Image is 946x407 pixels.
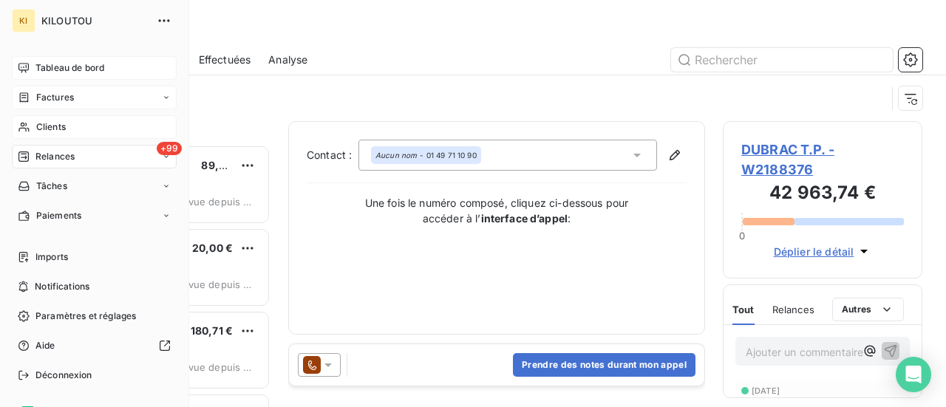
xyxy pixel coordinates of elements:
span: Tâches [36,179,67,193]
span: Effectuées [199,52,251,67]
button: Déplier le détail [769,243,877,260]
span: Clients [36,120,66,134]
span: Factures [36,91,74,104]
span: Déconnexion [35,369,92,382]
span: Paiements [36,209,81,222]
span: Paramètres et réglages [35,309,136,323]
span: Analyse [268,52,307,67]
p: Une fois le numéro composé, cliquez ci-dessous pour accéder à l’ : [349,195,644,226]
span: KILOUTOU [41,15,148,27]
label: Contact : [307,148,358,163]
div: Open Intercom Messenger [896,357,931,392]
h3: 42 963,74 € [741,179,904,209]
span: DUBRAC T.P. - W2188376 [741,140,904,179]
span: Aide [35,339,55,352]
strong: interface d’appel [481,212,568,225]
button: Prendre des notes durant mon appel [513,353,695,377]
span: 0 [739,230,745,242]
button: Autres [832,298,904,321]
span: prévue depuis 3162 jours [172,196,256,208]
div: - 01 49 71 10 90 [375,150,477,160]
span: Tout [732,304,755,315]
span: Relances [35,150,75,163]
span: Notifications [35,280,89,293]
span: Déplier le détail [774,244,854,259]
span: 5 180,71 € [182,324,234,337]
div: KI [12,9,35,33]
span: 89,86 € [201,159,242,171]
input: Rechercher [671,48,893,72]
em: Aucun nom [375,150,417,160]
a: Aide [12,334,177,358]
span: Tableau de bord [35,61,104,75]
span: Relances [772,304,814,315]
span: Imports [35,250,68,264]
span: prévue depuis 2400 jours [172,361,256,373]
span: prévue depuis 2402 jours [172,278,256,290]
span: +99 [157,142,182,155]
span: [DATE] [752,386,780,395]
span: 20,00 € [192,242,233,254]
